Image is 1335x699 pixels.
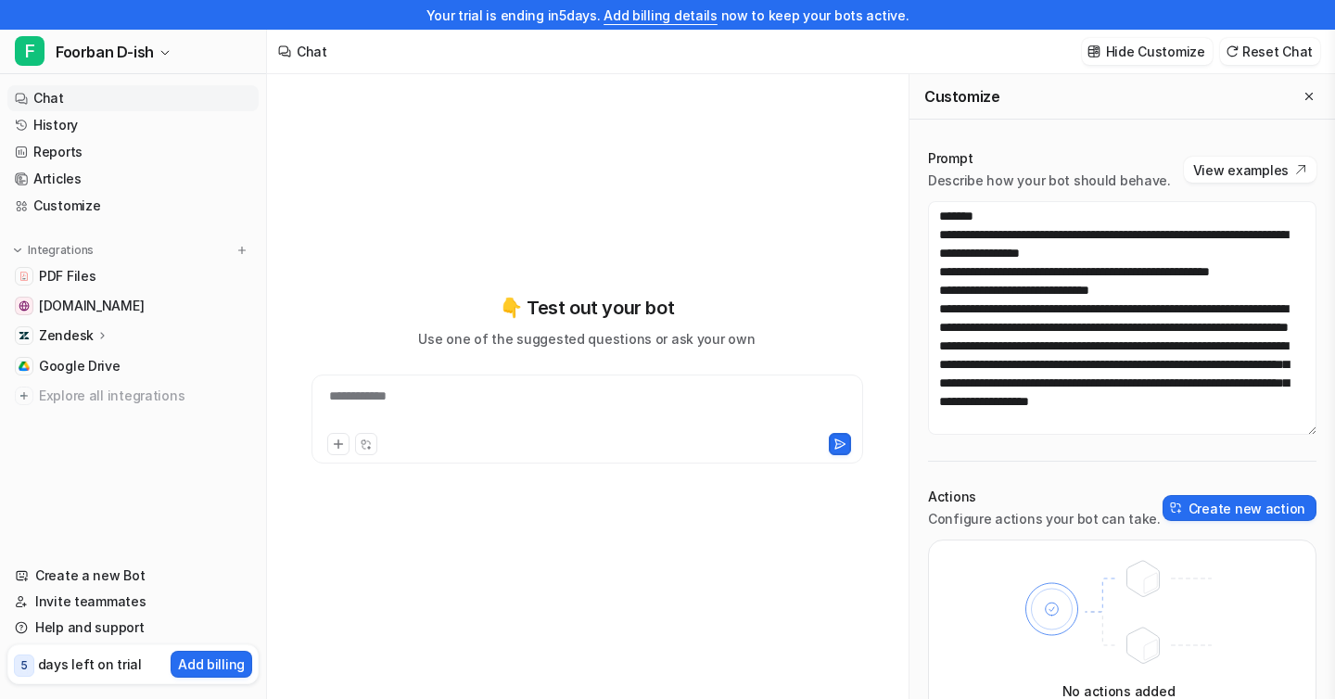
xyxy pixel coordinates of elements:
a: Chat [7,85,259,111]
span: Google Drive [39,357,121,375]
a: Invite teammates [7,589,259,615]
a: History [7,112,259,138]
a: Reports [7,139,259,165]
a: Google DriveGoogle Drive [7,353,259,379]
span: F [15,36,44,66]
a: Articles [7,166,259,192]
button: Reset Chat [1220,38,1320,65]
div: Chat [297,42,327,61]
button: Close flyout [1298,85,1320,108]
a: Add billing details [604,7,718,23]
button: Integrations [7,241,99,260]
button: View examples [1184,157,1316,183]
p: Actions [928,488,1161,506]
a: Create a new Bot [7,563,259,589]
img: expand menu [11,244,24,257]
img: create-action-icon.svg [1170,502,1183,515]
img: menu_add.svg [235,244,248,257]
p: Prompt [928,149,1171,168]
p: Add billing [178,655,245,674]
p: Hide Customize [1106,42,1205,61]
span: [DOMAIN_NAME] [39,297,144,315]
img: reset [1226,44,1239,58]
a: Customize [7,193,259,219]
img: www.foorban.com [19,300,30,311]
button: Create new action [1163,495,1316,521]
img: customize [1087,44,1100,58]
img: PDF Files [19,271,30,282]
a: www.foorban.com[DOMAIN_NAME] [7,293,259,319]
img: explore all integrations [15,387,33,405]
p: Configure actions your bot can take. [928,510,1161,528]
span: PDF Files [39,267,95,286]
button: Add billing [171,651,252,678]
span: Explore all integrations [39,381,251,411]
p: Describe how your bot should behave. [928,172,1171,190]
p: Use one of the suggested questions or ask your own [418,329,755,349]
a: PDF FilesPDF Files [7,263,259,289]
img: Google Drive [19,361,30,372]
a: Explore all integrations [7,383,259,409]
p: 5 [20,657,28,674]
a: Help and support [7,615,259,641]
button: Hide Customize [1082,38,1213,65]
img: Zendesk [19,330,30,341]
span: Foorban D-ish [56,39,154,65]
h2: Customize [924,87,999,106]
p: Integrations [28,243,94,258]
p: Zendesk [39,326,94,345]
p: days left on trial [38,655,142,674]
p: 👇 Test out your bot [500,294,674,322]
